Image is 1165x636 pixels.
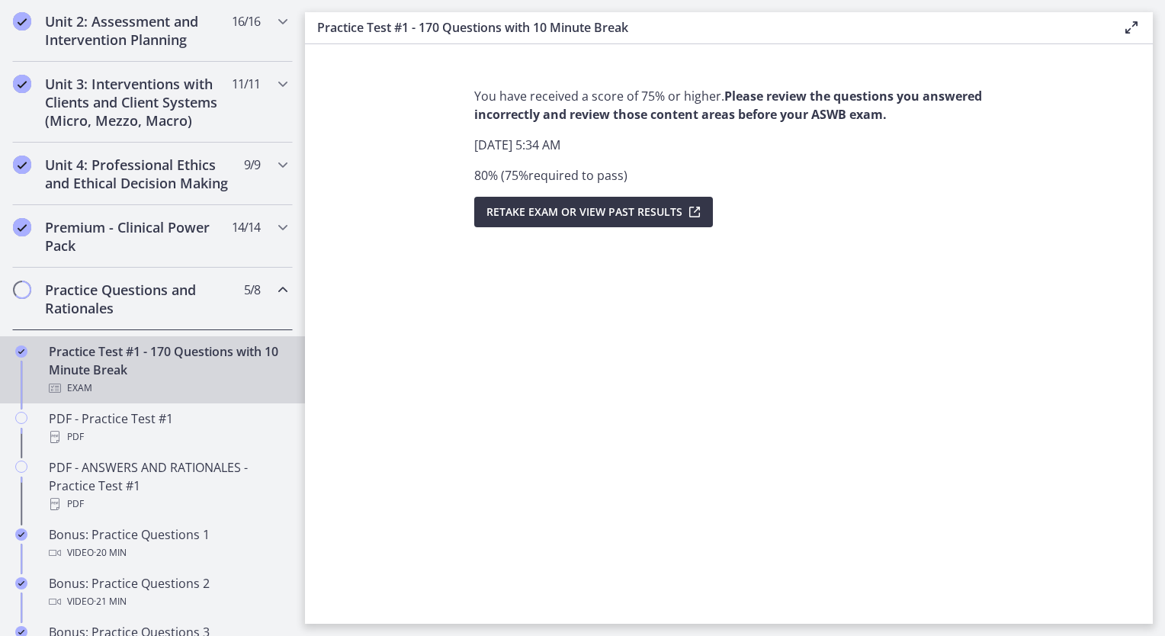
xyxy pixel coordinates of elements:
i: Completed [15,577,27,589]
i: Completed [15,345,27,358]
div: PDF - ANSWERS AND RATIONALES - Practice Test #1 [49,458,287,513]
strong: Please review the questions you answered incorrectly and review those content areas before your A... [474,88,982,123]
h2: Premium - Clinical Power Pack [45,218,231,255]
p: You have received a score of 75% or higher. [474,87,984,124]
span: 16 / 16 [232,12,260,31]
h2: Unit 4: Professional Ethics and Ethical Decision Making [45,156,231,192]
span: · 20 min [94,544,127,562]
span: 9 / 9 [244,156,260,174]
div: Video [49,544,287,562]
span: Retake Exam OR View Past Results [486,203,682,221]
div: PDF [49,428,287,446]
span: 14 / 14 [232,218,260,236]
h2: Unit 3: Interventions with Clients and Client Systems (Micro, Mezzo, Macro) [45,75,231,130]
span: 80 % ( 75 % required to pass ) [474,167,627,184]
div: PDF [49,495,287,513]
div: Exam [49,379,287,397]
h2: Practice Questions and Rationales [45,281,231,317]
button: Retake Exam OR View Past Results [474,197,713,227]
i: Completed [13,218,31,236]
span: · 21 min [94,593,127,611]
div: Video [49,593,287,611]
div: Bonus: Practice Questions 1 [49,525,287,562]
h2: Unit 2: Assessment and Intervention Planning [45,12,231,49]
div: PDF - Practice Test #1 [49,410,287,446]
div: Practice Test #1 - 170 Questions with 10 Minute Break [49,342,287,397]
span: 5 / 8 [244,281,260,299]
i: Completed [13,75,31,93]
span: 11 / 11 [232,75,260,93]
span: [DATE] 5:34 AM [474,137,560,153]
i: Completed [13,12,31,31]
h3: Practice Test #1 - 170 Questions with 10 Minute Break [317,18,1098,37]
div: Bonus: Practice Questions 2 [49,574,287,611]
i: Completed [13,156,31,174]
i: Completed [15,528,27,541]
